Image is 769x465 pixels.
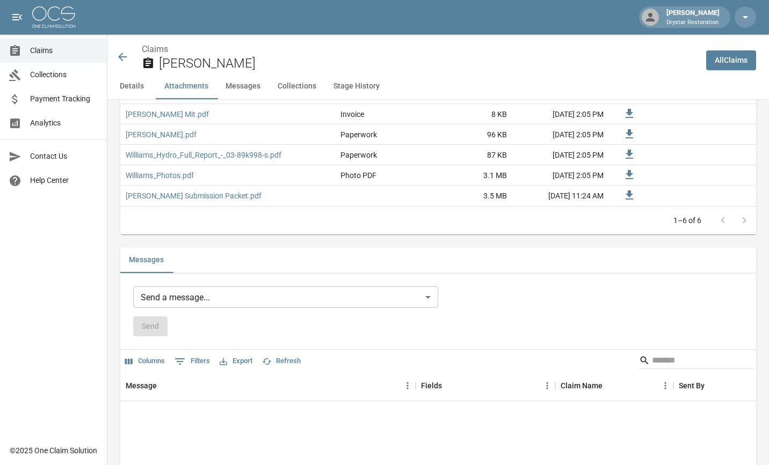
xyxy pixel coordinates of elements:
[126,150,281,160] a: Williams_Hydro_Full_Report_-_03-89k998-s.pdf
[512,186,609,206] div: [DATE] 11:24 AM
[30,45,98,56] span: Claims
[142,44,168,54] a: Claims
[666,18,720,27] p: Drystar Restoration
[269,73,325,99] button: Collections
[126,170,194,181] a: Williams_Photos.pdf
[107,73,156,99] button: Details
[120,371,416,401] div: Message
[259,353,303,370] button: Refresh
[30,175,98,186] span: Help Center
[512,145,609,165] div: [DATE] 2:05 PM
[157,378,172,393] button: Sort
[421,371,442,401] div: Fields
[126,129,197,140] a: [PERSON_NAME].pdf
[217,73,269,99] button: Messages
[340,109,364,120] div: Invoice
[32,6,75,28] img: ocs-logo-white-transparent.png
[172,353,213,370] button: Show filters
[142,43,698,56] nav: breadcrumb
[639,352,754,371] div: Search
[126,190,262,201] a: [PERSON_NAME] Submission Packet.pdf
[30,151,98,162] span: Contact Us
[126,109,209,120] a: [PERSON_NAME] Mit.pdf
[705,378,720,393] button: Sort
[156,73,217,99] button: Attachments
[679,371,705,401] div: Sent By
[561,371,603,401] div: Claim Name
[126,371,157,401] div: Message
[340,170,376,181] div: Photo PDF
[159,56,698,71] h2: [PERSON_NAME]
[30,69,98,80] span: Collections
[555,371,673,401] div: Claim Name
[120,247,756,273] div: related-list tabs
[400,378,416,394] button: Menu
[30,93,98,105] span: Payment Tracking
[512,104,609,124] div: [DATE] 2:05 PM
[432,104,512,124] div: 8 KB
[416,371,555,401] div: Fields
[673,215,701,226] p: 1–6 of 6
[217,353,255,370] button: Export
[120,247,172,273] button: Messages
[122,353,168,370] button: Select columns
[603,378,618,393] button: Sort
[442,378,457,393] button: Sort
[6,6,28,28] button: open drawer
[432,186,512,206] div: 3.5 MB
[432,145,512,165] div: 87 KB
[539,378,555,394] button: Menu
[30,117,98,129] span: Analytics
[340,129,377,140] div: Paperwork
[512,165,609,186] div: [DATE] 2:05 PM
[657,378,673,394] button: Menu
[340,150,377,160] div: Paperwork
[133,286,438,308] div: Send a message...
[662,8,724,27] div: [PERSON_NAME]
[432,124,512,145] div: 96 KB
[325,73,388,99] button: Stage History
[706,50,756,70] a: AllClaims
[512,124,609,145] div: [DATE] 2:05 PM
[10,445,97,456] div: © 2025 One Claim Solution
[107,73,769,99] div: anchor tabs
[432,165,512,186] div: 3.1 MB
